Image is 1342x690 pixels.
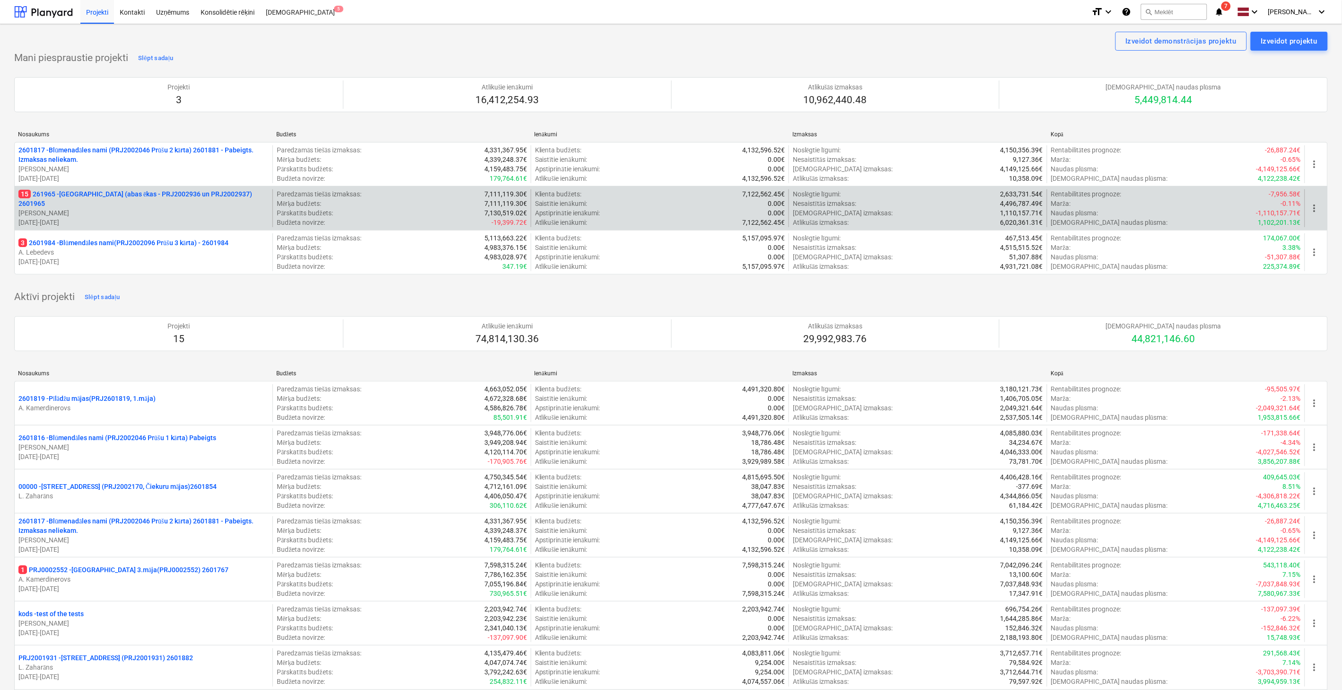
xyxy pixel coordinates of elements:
[1051,189,1122,199] p: Rentabilitātes prognoze :
[277,501,325,510] p: Budžeta novirze :
[1051,164,1098,174] p: Naudas plūsma :
[1051,233,1122,243] p: Rentabilitātes prognoze :
[1051,199,1071,208] p: Marža :
[535,218,588,227] p: Atlikušie ienākumi :
[18,370,269,377] div: Nosaukums
[1000,394,1043,403] p: 1,406,705.05€
[1051,370,1301,377] div: Kopā
[1000,413,1043,422] p: 2,537,505.14€
[792,370,1043,377] div: Izmaksas
[277,155,321,164] p: Mērķa budžets :
[1261,35,1317,47] div: Izveidot projektu
[742,262,785,271] p: 5,157,095.97€
[1051,428,1122,438] p: Rentabilitātes prognoze :
[1258,218,1301,227] p: 1,102,201.13€
[475,333,539,346] p: 74,814,130.36
[277,218,325,227] p: Budžeta novirze :
[18,189,269,227] div: 15261965 -[GEOGRAPHIC_DATA] (abas ēkas - PRJ2002936 un PRJ2002937) 2601965[PERSON_NAME][DATE]-[DATE]
[484,447,527,457] p: 4,120,114.70€
[18,565,269,593] div: 1PRJ0002552 -[GEOGRAPHIC_DATA] 3.māja(PRJ0002552) 2601767A. Kamerdinerovs[DATE]-[DATE]
[277,199,321,208] p: Mērķa budžets :
[18,545,269,554] p: [DATE] - [DATE]
[1126,35,1237,47] div: Izveidot demonstrācijas projektu
[18,208,269,218] p: [PERSON_NAME]
[1251,32,1328,51] button: Izveidot projektu
[793,218,849,227] p: Atlikušās izmaksas :
[535,208,600,218] p: Apstiprinātie ienākumi :
[18,394,156,403] p: 2601819 - Pīlādžu mājas(PRJ2601819, 1.māja)
[277,491,333,501] p: Pārskatīts budžets :
[138,53,174,64] div: Slēpt sadaļu
[793,155,856,164] p: Nesaistītās izmaksas :
[18,516,269,535] p: 2601817 - Blūmenadāles nami (PRJ2002046 Prūšu 2 kārta) 2601881 - Pabeigts. Izmaksas neliekam.
[1009,174,1043,183] p: 10,358.09€
[484,208,527,218] p: 7,130,519.02€
[742,428,785,438] p: 3,948,776.06€
[1051,482,1071,491] p: Marža :
[1309,486,1320,497] span: more_vert
[1000,189,1043,199] p: 2,633,731.54€
[491,218,527,227] p: -19,399.72€
[535,174,588,183] p: Atlikušie ienākumi :
[1051,447,1098,457] p: Naudas plūsma :
[535,447,600,457] p: Apstiprinātie ienākumi :
[793,384,841,394] p: Noslēgtie līgumi :
[1268,8,1316,16] span: [PERSON_NAME]
[18,565,228,575] p: PRJ0002552 - [GEOGRAPHIC_DATA] 3.māja(PRJ0002552) 2601767
[18,482,269,501] div: 00000 -[STREET_ADDRESS] (PRJ2002170, Čiekuru mājas)2601854L. Zaharāns
[1106,82,1221,92] p: [DEMOGRAPHIC_DATA] naudas plūsma
[1017,482,1043,491] p: -377.69€
[1000,218,1043,227] p: 6,020,361.31€
[82,290,123,305] button: Slēpt sadaļu
[1051,218,1168,227] p: [DEMOGRAPHIC_DATA] naudas plūsma :
[535,252,600,262] p: Apstiprinātie ienākumi :
[1309,159,1320,170] span: more_vert
[85,292,120,303] div: Slēpt sadaļu
[18,394,269,413] div: 2601819 -Pīlādžu mājas(PRJ2601819, 1.māja)A. Kamerdinerovs
[1009,252,1043,262] p: 51,307.88€
[793,472,841,482] p: Noslēgtie līgumi :
[535,428,581,438] p: Klienta budžets :
[804,333,867,346] p: 29,992,983.76
[768,403,785,413] p: 0.00€
[1309,398,1320,409] span: more_vert
[535,491,600,501] p: Apstiprinātie ienākumi :
[1258,174,1301,183] p: 4,122,238.42€
[277,384,361,394] p: Paredzamās tiešās izmaksas :
[1051,252,1098,262] p: Naudas plūsma :
[792,131,1043,138] div: Izmaksas
[793,145,841,155] p: Noslēgtie līgumi :
[1309,442,1320,453] span: more_vert
[1265,252,1301,262] p: -51,307.88€
[1051,403,1098,413] p: Naudas plūsma :
[768,394,785,403] p: 0.00€
[793,252,893,262] p: [DEMOGRAPHIC_DATA] izmaksas :
[277,428,361,438] p: Paredzamās tiešās izmaksas :
[742,472,785,482] p: 4,815,695.50€
[1265,384,1301,394] p: -95,505.97€
[277,189,361,199] p: Paredzamās tiešās izmaksas :
[793,403,893,413] p: [DEMOGRAPHIC_DATA] izmaksas :
[793,457,849,466] p: Atlikušās izmaksas :
[167,321,190,331] p: Projekti
[18,433,269,461] div: 2601816 -Blūmendāles nami (PRJ2002046 Prūšu 1 kārta) Pabeigts[PERSON_NAME][DATE]-[DATE]
[18,482,217,491] p: 00000 - [STREET_ADDRESS] (PRJ2002170, Čiekuru mājas)2601854
[18,131,269,138] div: Nosaukums
[18,190,31,198] span: 15
[535,145,581,155] p: Klienta budžets :
[1281,155,1301,164] p: -0.65%
[167,94,190,107] p: 3
[1051,208,1098,218] p: Naudas plūsma :
[1263,262,1301,271] p: 225,374.89€
[742,218,785,227] p: 7,122,562.45€
[742,501,785,510] p: 4,777,647.67€
[1000,145,1043,155] p: 4,150,356.39€
[1281,438,1301,447] p: -4.34%
[535,131,785,138] div: Ienākumi
[484,482,527,491] p: 4,712,161.09€
[484,491,527,501] p: 4,406,050.47€
[334,6,343,12] span: 5
[1051,491,1098,501] p: Naudas plūsma :
[484,199,527,208] p: 7,111,119.30€
[1092,6,1103,18] i: format_size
